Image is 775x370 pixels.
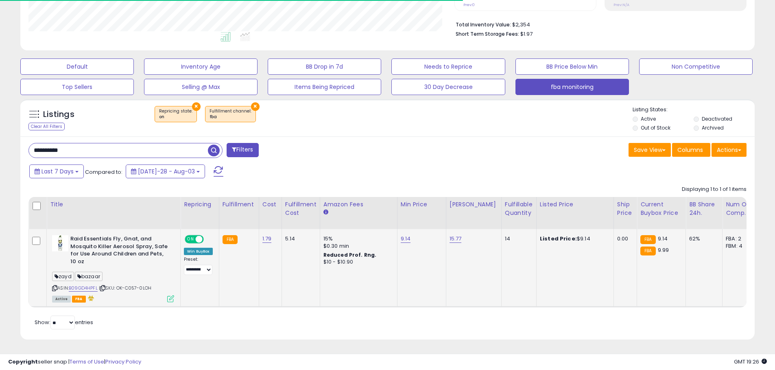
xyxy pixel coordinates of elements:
[540,200,610,209] div: Listed Price
[640,200,682,217] div: Current Buybox Price
[192,102,201,111] button: ×
[658,235,668,242] span: 9.14
[734,358,767,366] span: 2025-08-11 19:26 GMT
[285,200,317,217] div: Fulfillment Cost
[184,248,213,255] div: Win BuyBox
[323,259,391,266] div: $10 - $10.90
[52,235,68,251] img: 41r1GA1BteL._SL40_.jpg
[85,168,122,176] span: Compared to:
[515,58,629,75] button: BB Price Below Min
[99,285,151,291] span: | SKU: OK-C057-0LOH
[450,235,462,243] a: 15.77
[401,235,411,243] a: 9.14
[251,102,260,111] button: ×
[712,143,747,157] button: Actions
[672,143,710,157] button: Columns
[52,272,74,281] span: zayd
[323,242,391,250] div: $0.30 min
[70,358,104,366] a: Terms of Use
[456,19,740,29] li: $2,354
[86,295,94,301] i: hazardous material
[268,58,381,75] button: BB Drop in 7d
[613,2,629,7] small: Prev: N/A
[641,124,670,131] label: Out of Stock
[391,79,505,95] button: 30 Day Decrease
[540,235,577,242] b: Listed Price:
[677,146,703,154] span: Columns
[689,200,719,217] div: BB Share 24h.
[52,296,71,303] span: All listings currently available for purchase on Amazon
[520,30,533,38] span: $1.97
[689,235,716,242] div: 62%
[463,2,475,7] small: Prev: 0
[8,358,141,366] div: seller snap | |
[629,143,671,157] button: Save View
[641,115,656,122] label: Active
[323,235,391,242] div: 15%
[210,108,251,120] span: Fulfillment channel :
[639,58,753,75] button: Non Competitive
[138,167,195,175] span: [DATE]-28 - Aug-03
[640,247,655,255] small: FBA
[223,200,255,209] div: Fulfillment
[262,235,272,243] a: 1.79
[633,106,755,114] p: Listing States:
[35,318,93,326] span: Show: entries
[186,236,196,243] span: ON
[450,200,498,209] div: [PERSON_NAME]
[505,200,533,217] div: Fulfillable Quantity
[159,108,192,120] span: Repricing state :
[456,21,511,28] b: Total Inventory Value:
[75,272,103,281] span: bazaar
[540,235,607,242] div: $9.14
[505,235,530,242] div: 14
[144,79,258,95] button: Selling @ Max
[159,114,192,120] div: on
[227,143,258,157] button: Filters
[323,251,377,258] b: Reduced Prof. Rng.
[702,124,724,131] label: Archived
[262,200,278,209] div: Cost
[640,235,655,244] small: FBA
[323,209,328,216] small: Amazon Fees.
[50,200,177,209] div: Title
[105,358,141,366] a: Privacy Policy
[268,79,381,95] button: Items Being Repriced
[43,109,74,120] h5: Listings
[401,200,443,209] div: Min Price
[456,30,519,37] b: Short Term Storage Fees:
[726,200,755,217] div: Num of Comp.
[20,58,134,75] button: Default
[69,285,98,292] a: B09GD4HPFL
[184,200,216,209] div: Repricing
[70,235,169,267] b: Raid Essentials Fly, Gnat, and Mosquito Killer Aerosol Spray, Safe for Use Around Children and Pe...
[184,257,213,275] div: Preset:
[682,186,747,193] div: Displaying 1 to 1 of 1 items
[126,164,205,178] button: [DATE]-28 - Aug-03
[8,358,38,366] strong: Copyright
[323,200,394,209] div: Amazon Fees
[41,167,74,175] span: Last 7 Days
[617,235,631,242] div: 0.00
[702,115,732,122] label: Deactivated
[726,235,753,242] div: FBA: 2
[144,58,258,75] button: Inventory Age
[52,235,174,301] div: ASIN:
[28,123,65,130] div: Clear All Filters
[391,58,505,75] button: Needs to Reprice
[29,164,84,178] button: Last 7 Days
[223,235,238,244] small: FBA
[617,200,633,217] div: Ship Price
[203,236,216,243] span: OFF
[20,79,134,95] button: Top Sellers
[285,235,314,242] div: 5.14
[658,246,669,254] span: 9.99
[515,79,629,95] button: fba monitoring
[72,296,86,303] span: FBA
[726,242,753,250] div: FBM: 4
[210,114,251,120] div: fba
